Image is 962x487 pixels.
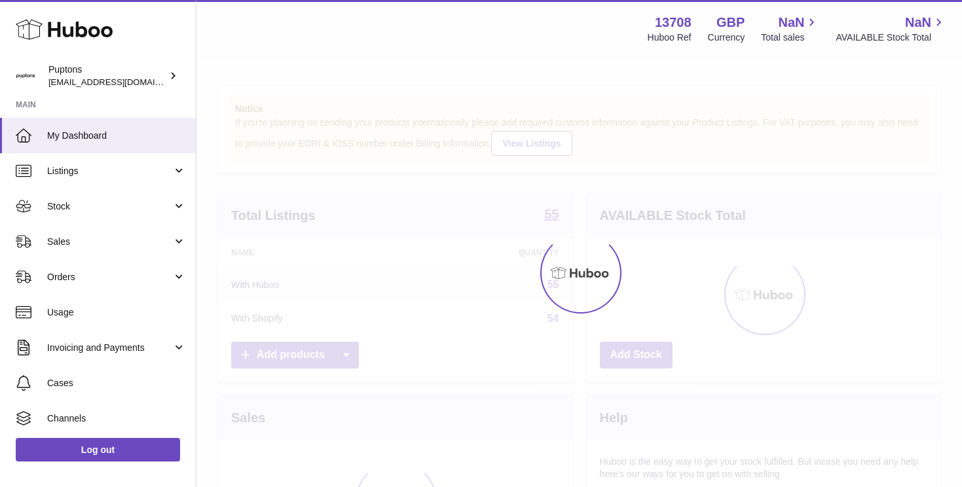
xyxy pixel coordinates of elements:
[655,14,692,31] strong: 13708
[836,14,946,44] a: NaN AVAILABLE Stock Total
[47,236,172,248] span: Sales
[16,66,35,86] img: hello@puptons.com
[47,342,172,354] span: Invoicing and Payments
[836,31,946,44] span: AVAILABLE Stock Total
[761,31,819,44] span: Total sales
[16,438,180,461] a: Log out
[47,306,186,319] span: Usage
[48,77,193,87] span: [EMAIL_ADDRESS][DOMAIN_NAME]
[47,412,186,425] span: Channels
[716,14,745,31] strong: GBP
[47,377,186,389] span: Cases
[708,31,745,44] div: Currency
[761,14,819,44] a: NaN Total sales
[47,200,172,213] span: Stock
[47,165,172,177] span: Listings
[47,130,186,142] span: My Dashboard
[905,14,931,31] span: NaN
[648,31,692,44] div: Huboo Ref
[47,271,172,283] span: Orders
[778,14,804,31] span: NaN
[48,63,166,88] div: Puptons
